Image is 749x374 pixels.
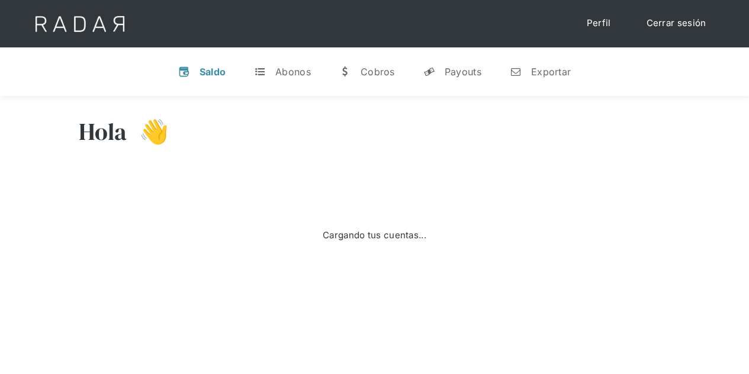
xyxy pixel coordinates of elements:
div: Abonos [275,66,311,78]
a: Cerrar sesión [635,12,718,35]
div: y [423,66,435,78]
h3: 👋 [127,117,169,146]
div: Cobros [361,66,395,78]
div: t [254,66,266,78]
div: v [178,66,190,78]
div: w [339,66,351,78]
div: n [510,66,522,78]
a: Perfil [575,12,623,35]
h3: Hola [79,117,127,146]
div: Exportar [531,66,571,78]
div: Cargando tus cuentas... [323,229,426,242]
div: Saldo [200,66,226,78]
div: Payouts [445,66,481,78]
